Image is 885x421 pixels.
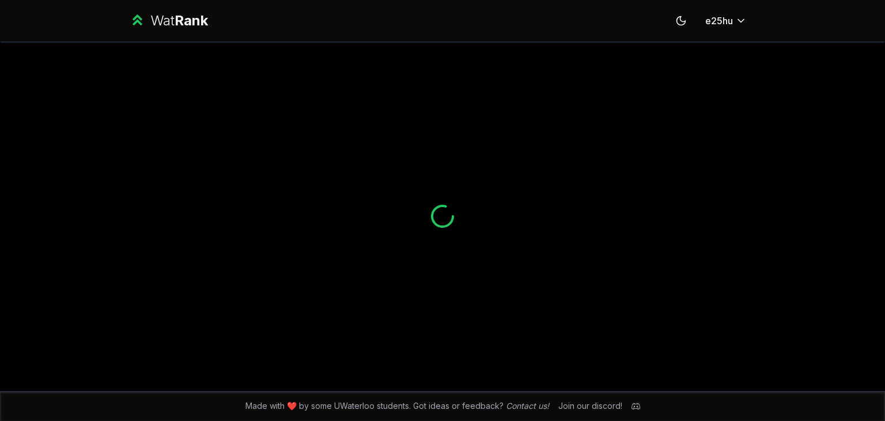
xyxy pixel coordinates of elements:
[245,400,549,412] span: Made with ❤️ by some UWaterloo students. Got ideas or feedback?
[705,14,733,28] span: e25hu
[175,12,208,29] span: Rank
[150,12,208,30] div: Wat
[129,12,208,30] a: WatRank
[558,400,622,412] div: Join our discord!
[696,10,756,31] button: e25hu
[506,401,549,411] a: Contact us!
